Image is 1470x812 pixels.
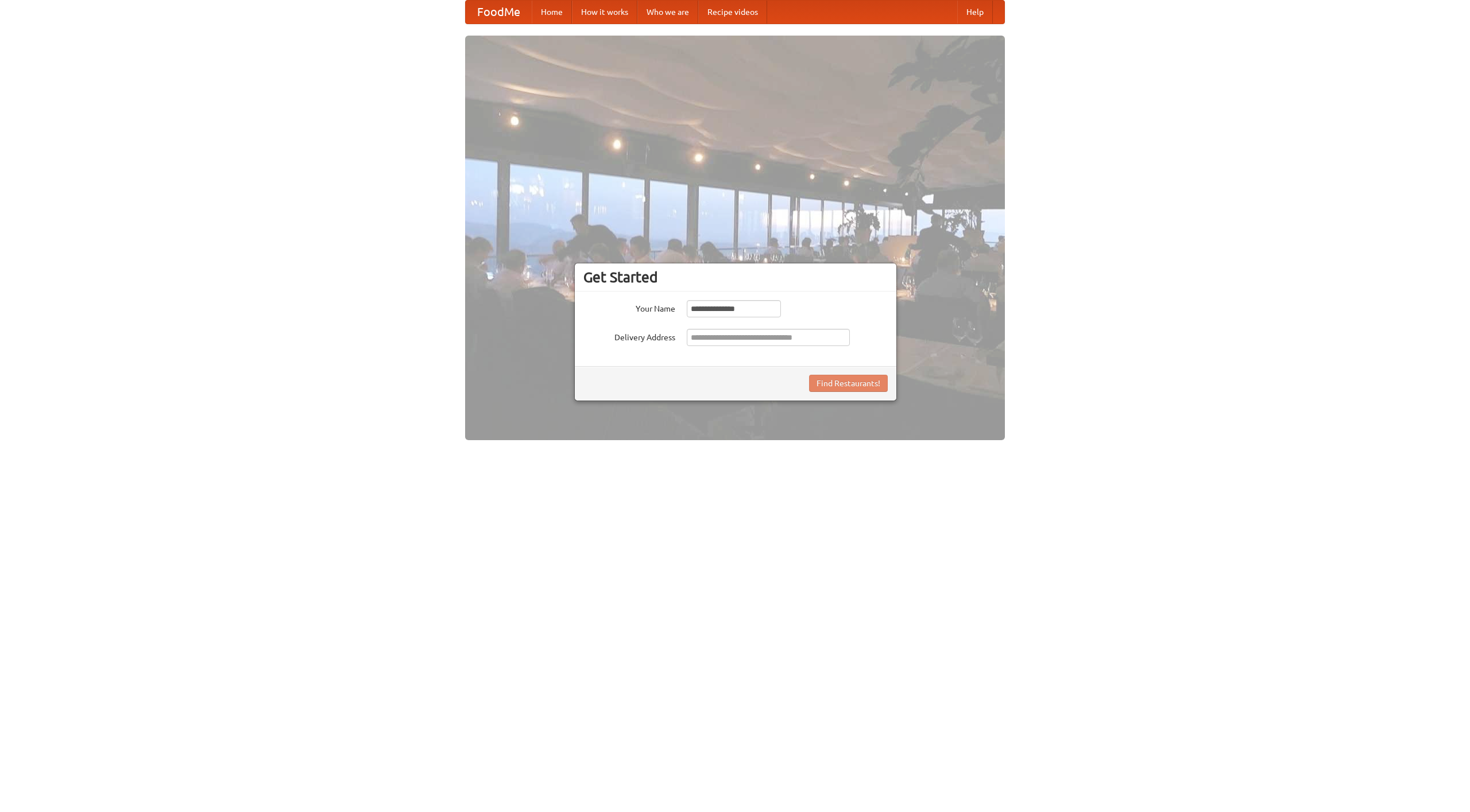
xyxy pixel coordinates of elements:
a: How it works [572,1,637,24]
a: FoodMe [466,1,532,24]
h3: Get Started [583,269,888,286]
a: Home [532,1,572,24]
a: Help [957,1,993,24]
a: Recipe videos [698,1,767,24]
a: Who we are [637,1,698,24]
label: Your Name [583,300,675,314]
label: Delivery Address [583,329,675,343]
button: Find Restaurants! [809,375,888,392]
